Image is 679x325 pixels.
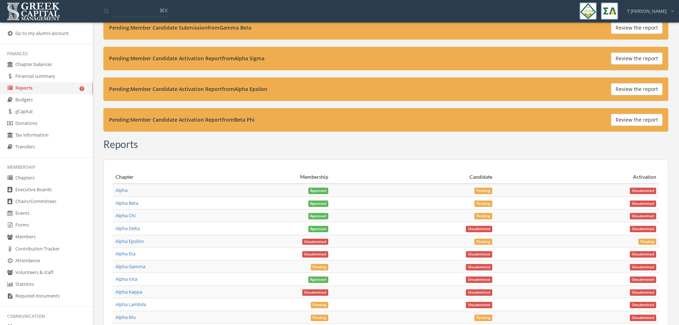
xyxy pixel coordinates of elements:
[474,314,492,320] a: Pending
[630,187,656,193] a: Unsubmitted
[109,86,267,92] strong: Pending: Member Candidate Activation Report from Alpha Epsilon
[622,2,674,15] div: T [PERSON_NAME]
[630,314,656,320] a: Unsubmitted
[308,187,329,193] a: Approved
[630,251,656,258] span: Unsubmitted
[311,301,329,308] a: Pending
[630,301,656,308] a: Unsubmitted
[630,264,656,270] span: Unsubmitted
[466,226,492,232] span: Unsubmitted
[115,225,140,232] a: Alpha Delta
[611,52,663,65] button: Review the report
[474,238,492,244] a: Pending
[311,263,329,270] a: Pending
[115,301,146,308] a: Alpha Lambda
[466,276,492,282] a: Unsubmitted
[611,83,663,95] button: Review the report
[115,263,145,270] a: Alpha Gamma
[109,55,264,62] strong: Pending: Member Candidate Activation Report from Alpha Sigma
[474,200,492,207] span: Pending
[115,276,137,282] a: Alpha Iota
[630,263,656,270] a: Unsubmitted
[109,24,251,31] strong: Pending: Member Candidate Submission from Gamma Beta
[334,173,492,181] div: Candidate
[630,276,656,283] span: Unsubmitted
[466,264,492,270] span: Unsubmitted
[630,302,656,308] span: Unsubmitted
[115,173,164,181] div: Chapter
[308,212,329,219] a: Approved
[630,225,656,232] a: Unsubmitted
[115,238,144,244] a: Alpha Epsilon
[302,289,329,296] span: Unsubmitted
[630,315,656,321] span: Unsubmitted
[115,289,142,295] a: Alpha Kappa
[466,263,492,270] a: Unsubmitted
[308,276,329,282] a: Approved
[474,315,492,321] span: Pending
[638,239,656,245] span: Pending
[302,238,329,244] a: Unsubmitted
[466,250,492,257] a: Unsubmitted
[311,264,329,270] span: Pending
[466,289,492,295] a: Unsubmitted
[466,225,492,232] a: Unsubmitted
[611,114,663,126] button: Review the report
[308,226,329,232] span: Approved
[170,173,328,181] div: Membership
[638,238,656,244] a: Pending
[474,212,492,219] a: Pending
[474,239,492,245] span: Pending
[308,200,329,206] a: Approved
[474,187,492,193] a: Pending
[466,251,492,258] span: Unsubmitted
[308,200,329,207] span: Approved
[630,250,656,257] a: Unsubmitted
[630,289,656,295] a: Unsubmitted
[630,226,656,232] span: Unsubmitted
[630,212,656,219] a: Unsubmitted
[474,213,492,219] span: Pending
[630,276,656,282] a: Unsubmitted
[308,225,329,232] a: Approved
[630,188,656,194] span: Unsubmitted
[311,315,329,321] span: Pending
[115,200,138,206] a: Alpha Beta
[308,276,329,283] span: Approved
[109,116,254,123] strong: Pending: Member Candidate Activation Report from Beta Phi
[474,200,492,206] a: Pending
[466,276,492,283] span: Unsubmitted
[630,213,656,219] span: Unsubmitted
[159,7,168,14] span: ⌘K
[302,251,329,258] span: Unsubmitted
[466,302,492,308] span: Unsubmitted
[627,8,667,15] span: T [PERSON_NAME]
[630,200,656,207] span: Unsubmitted
[611,22,663,34] button: Review the report
[115,212,135,219] a: Alpha Chi
[103,139,138,150] h3: Reports
[466,289,492,296] span: Unsubmitted
[302,250,329,257] a: Unsubmitted
[630,289,656,296] span: Unsubmitted
[115,314,136,320] a: Alpha Mu
[311,302,329,308] span: Pending
[474,188,492,194] span: Pending
[308,213,329,219] span: Approved
[302,239,329,245] span: Unsubmitted
[115,187,128,193] a: Alpha
[115,250,135,257] a: Alpha Eta
[302,289,329,295] a: Unsubmitted
[311,314,329,320] a: Pending
[466,301,492,308] a: Unsubmitted
[498,173,656,181] div: Activation
[308,188,329,194] span: Approved
[630,200,656,206] a: Unsubmitted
